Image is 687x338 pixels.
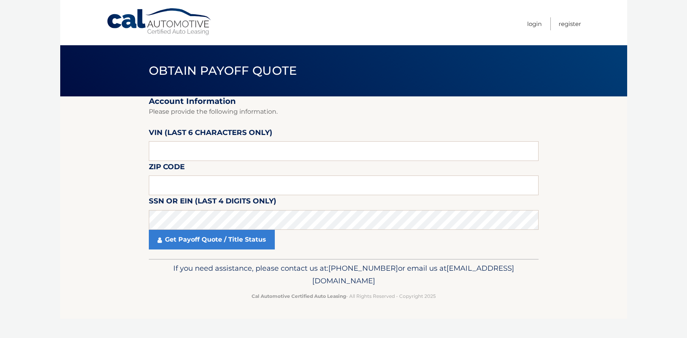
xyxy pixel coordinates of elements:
[149,161,185,175] label: Zip Code
[149,230,275,249] a: Get Payoff Quote / Title Status
[106,8,213,36] a: Cal Automotive
[252,293,346,299] strong: Cal Automotive Certified Auto Leasing
[149,96,539,106] h2: Account Information
[154,292,533,300] p: - All Rights Reserved - Copyright 2025
[149,195,276,210] label: SSN or EIN (last 4 digits only)
[527,17,542,30] a: Login
[149,127,272,141] label: VIN (last 6 characters only)
[149,63,297,78] span: Obtain Payoff Quote
[559,17,581,30] a: Register
[328,264,398,273] span: [PHONE_NUMBER]
[154,262,533,287] p: If you need assistance, please contact us at: or email us at
[149,106,539,117] p: Please provide the following information.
